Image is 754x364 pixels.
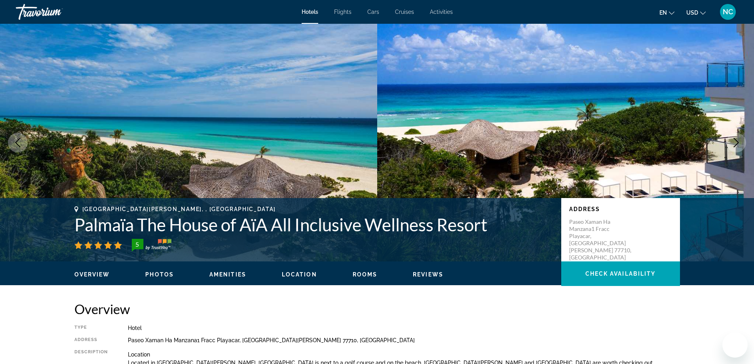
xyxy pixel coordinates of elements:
[282,271,317,278] button: Location
[722,332,748,358] iframe: Button to launch messaging window
[367,9,379,15] a: Cars
[74,301,680,317] h2: Overview
[353,271,378,278] button: Rooms
[430,9,453,15] a: Activities
[128,325,680,331] div: Hotel
[723,8,733,16] span: NC
[585,271,656,277] span: Check Availability
[686,7,706,18] button: Change currency
[659,10,667,16] span: en
[129,240,145,249] div: 5
[569,218,632,261] p: Paseo Xaman Ha Manzana1 Fracc Playacar, [GEOGRAPHIC_DATA][PERSON_NAME] 77710, [GEOGRAPHIC_DATA]
[128,337,680,343] div: Paseo Xaman Ha Manzana1 Fracc Playacar, [GEOGRAPHIC_DATA][PERSON_NAME] 77710, [GEOGRAPHIC_DATA]
[659,7,674,18] button: Change language
[82,206,276,212] span: [GEOGRAPHIC_DATA][PERSON_NAME], , [GEOGRAPHIC_DATA]
[726,133,746,152] button: Next image
[395,9,414,15] a: Cruises
[16,2,95,22] a: Travorium
[128,351,680,358] p: Location
[569,206,672,212] p: Address
[353,271,378,278] span: Rooms
[209,271,246,278] button: Amenities
[74,325,108,331] div: Type
[413,271,443,278] button: Reviews
[718,4,738,20] button: User Menu
[145,271,174,278] button: Photos
[132,239,171,252] img: trustyou-badge-hor.svg
[74,271,110,278] button: Overview
[74,214,553,235] h1: Palmaïa The House of AïA All Inclusive Wellness Resort
[282,271,317,278] span: Location
[8,133,28,152] button: Previous image
[209,271,246,278] span: Amenities
[413,271,443,278] span: Reviews
[302,9,318,15] a: Hotels
[561,261,680,286] button: Check Availability
[334,9,351,15] a: Flights
[74,271,110,278] span: Overview
[74,337,108,343] div: Address
[686,10,698,16] span: USD
[145,271,174,278] span: Photos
